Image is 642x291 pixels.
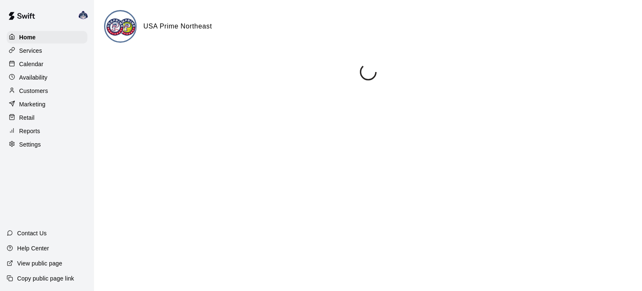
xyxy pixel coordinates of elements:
[19,140,41,149] p: Settings
[7,31,87,44] a: Home
[78,10,88,20] img: Larry Yurkonis
[17,259,62,268] p: View public page
[19,33,36,41] p: Home
[7,98,87,111] a: Marketing
[7,125,87,137] a: Reports
[7,138,87,151] a: Settings
[143,21,212,32] h6: USA Prime Northeast
[19,46,42,55] p: Services
[19,113,35,122] p: Retail
[7,44,87,57] a: Services
[17,274,74,283] p: Copy public page link
[105,11,137,43] img: USA Prime Northeast logo
[76,7,94,23] div: Larry Yurkonis
[7,111,87,124] a: Retail
[19,73,48,82] p: Availability
[17,229,47,237] p: Contact Us
[19,87,48,95] p: Customers
[19,60,43,68] p: Calendar
[7,58,87,70] a: Calendar
[19,127,40,135] p: Reports
[7,71,87,84] a: Availability
[7,85,87,97] a: Customers
[17,244,49,252] p: Help Center
[19,100,46,108] p: Marketing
